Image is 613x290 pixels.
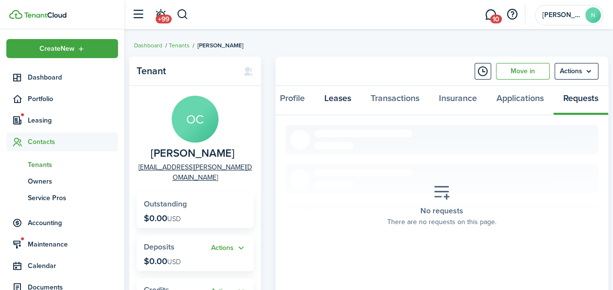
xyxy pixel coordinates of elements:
span: Accounting [28,218,118,228]
img: TenantCloud [24,12,66,18]
span: USD [167,214,181,224]
placeholder-title: No requests [420,205,463,217]
img: TenantCloud [9,10,22,19]
a: Move in [496,63,550,80]
a: Notifications [151,2,170,27]
span: Calendar [28,261,118,271]
button: Actions [211,243,246,254]
panel-main-title: Tenant [137,65,234,77]
span: Outstanding [144,198,187,209]
avatar-text: N [585,7,601,23]
span: Deposits [144,241,175,252]
span: +99 [156,15,172,23]
button: Open sidebar [129,5,147,24]
avatar-text: OC [172,96,218,143]
a: [EMAIL_ADDRESS][PERSON_NAME][DOMAIN_NAME] [137,162,254,183]
a: Transactions [361,86,429,115]
a: Applications [487,86,554,115]
a: Service Pros [6,189,118,206]
span: Leasing [28,115,118,125]
button: Open menu [554,63,598,80]
a: Tenants [169,41,190,50]
button: Open resource center [504,6,520,23]
button: Open menu [6,39,118,58]
placeholder-description: There are no requests on this page. [387,217,496,227]
a: Profile [270,86,315,115]
span: Portfolio [28,94,118,104]
span: Owners [28,176,118,186]
span: Dashboard [28,72,118,83]
span: Create New [40,45,75,52]
button: Timeline [475,63,491,80]
a: Tenants [6,156,118,173]
span: Contacts [28,137,118,147]
a: Dashboard [6,68,118,87]
a: Owners [6,173,118,189]
span: Service Pros [28,193,118,203]
a: Leases [315,86,361,115]
span: 10 [490,15,502,23]
span: Oscar Cano [151,147,235,160]
button: Search [177,6,189,23]
span: Maintenance [28,239,118,249]
p: $0.00 [144,256,181,266]
span: Tenants [28,160,118,170]
a: Dashboard [134,41,162,50]
a: Insurance [429,86,487,115]
span: USD [167,257,181,267]
a: Messaging [481,2,500,27]
span: Nidia [542,12,581,19]
p: $0.00 [144,213,181,223]
button: Open menu [211,243,246,254]
menu-btn: Actions [554,63,598,80]
span: [PERSON_NAME] [198,41,243,50]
